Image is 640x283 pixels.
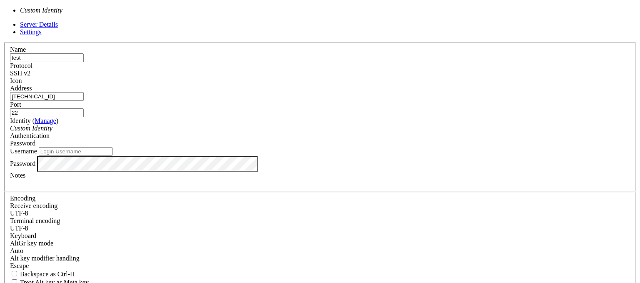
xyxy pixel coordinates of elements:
span: UTF-8 [10,225,28,232]
div: Auto [10,247,630,255]
div: UTF-8 [10,225,630,232]
label: The default terminal encoding. ISO-2022 enables character map translations (like graphics maps). ... [10,217,60,224]
label: Controls how the Alt key is handled. Escape: Send an ESC prefix. 8-Bit: Add 128 to the typed char... [10,255,80,262]
span: SSH v2 [10,70,30,77]
i: Custom Identity [10,125,52,132]
div: Escape [10,262,630,270]
i: Custom Identity [20,7,62,14]
div: Password [10,140,630,147]
div: Custom Identity [10,125,630,132]
label: Set the expected encoding for data received from the host. If the encodings do not match, visual ... [10,202,57,209]
label: Address [10,85,32,92]
label: Username [10,148,37,155]
input: Server Name [10,53,84,62]
span: UTF-8 [10,210,28,217]
span: Auto [10,247,23,254]
label: Name [10,46,26,53]
label: Port [10,101,21,108]
label: Authentication [10,132,50,139]
a: Manage [35,117,56,124]
a: Settings [20,28,42,35]
span: ( ) [32,117,58,124]
input: Host Name or IP [10,92,84,101]
span: Password [10,140,35,147]
label: Password [10,160,35,167]
div: SSH v2 [10,70,630,77]
label: Protocol [10,62,32,69]
label: Encoding [10,195,35,202]
input: Port Number [10,108,84,117]
div: UTF-8 [10,210,630,217]
label: Icon [10,77,22,84]
label: Notes [10,172,25,179]
input: Login Username [39,147,112,156]
span: Escape [10,262,29,269]
label: Keyboard [10,232,36,239]
a: Server Details [20,21,58,28]
label: If true, the backspace should send BS ('\x08', aka ^H). Otherwise the backspace key should send '... [10,270,75,278]
span: Backspace as Ctrl-H [20,270,75,278]
input: Backspace as Ctrl-H [12,271,17,276]
label: Set the expected encoding for data received from the host. If the encodings do not match, visual ... [10,240,53,247]
label: Identity [10,117,58,124]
